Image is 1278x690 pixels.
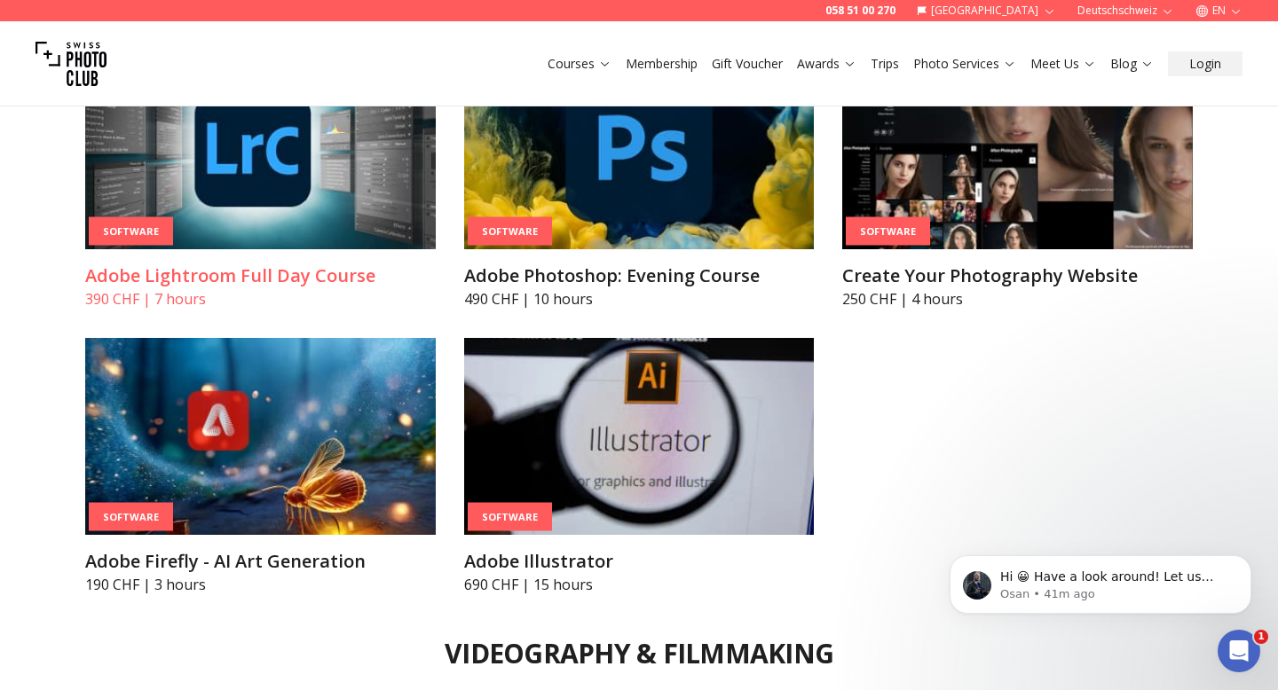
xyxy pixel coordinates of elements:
button: Photo Services [906,51,1023,76]
button: Courses [540,51,619,76]
div: Software [468,502,552,531]
button: Gift Voucher [705,51,790,76]
h3: Adobe Illustrator [464,549,815,574]
h3: Create Your Photography Website [842,263,1193,288]
p: 490 CHF | 10 hours [464,288,815,310]
button: Membership [619,51,705,76]
button: Awards [790,51,864,76]
button: Trips [864,51,906,76]
h2: Videography & Filmmaking [445,638,833,670]
img: Adobe Firefly - AI Art Generation [85,338,436,535]
a: Adobe IllustratorSoftwareAdobe Illustrator690 CHF | 15 hours [464,338,815,595]
img: Create Your Photography Website [842,52,1193,249]
a: Adobe Photoshop: Evening CourseSoftwareAdobe Photoshop: Evening Course490 CHF | 10 hours [464,52,815,310]
a: Create Your Photography WebsiteSoftwareCreate Your Photography Website250 CHF | 4 hours [842,52,1193,310]
p: 190 CHF | 3 hours [85,574,436,595]
iframe: Intercom notifications message [923,518,1278,642]
a: Awards [797,55,856,73]
a: 058 51 00 270 [825,4,895,18]
p: 390 CHF | 7 hours [85,288,436,310]
h3: Adobe Photoshop: Evening Course [464,263,815,288]
a: Courses [548,55,611,73]
img: Adobe Lightroom Full Day Course [85,52,436,249]
a: Membership [626,55,698,73]
a: Blog [1110,55,1154,73]
a: Meet Us [1030,55,1096,73]
img: Adobe Photoshop: Evening Course [464,52,815,249]
a: Adobe Firefly - AI Art GenerationSoftwareAdobe Firefly - AI Art Generation190 CHF | 3 hours [85,338,436,595]
p: 250 CHF | 4 hours [842,288,1193,310]
div: Software [89,216,173,246]
p: 690 CHF | 15 hours [464,574,815,595]
div: Software [846,216,930,246]
a: Gift Voucher [712,55,783,73]
h3: Adobe Firefly - AI Art Generation [85,549,436,574]
img: Swiss photo club [35,28,106,99]
div: Software [468,216,552,246]
h3: Adobe Lightroom Full Day Course [85,263,436,288]
iframe: Intercom live chat [1218,630,1260,672]
button: Blog [1103,51,1161,76]
div: Software [89,502,173,531]
button: Login [1168,51,1242,76]
button: Meet Us [1023,51,1103,76]
span: 1 [1254,630,1268,644]
img: Adobe Illustrator [464,338,815,535]
a: Adobe Lightroom Full Day CourseSoftwareAdobe Lightroom Full Day Course390 CHF | 7 hours [85,52,436,310]
a: Trips [871,55,899,73]
a: Photo Services [913,55,1016,73]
